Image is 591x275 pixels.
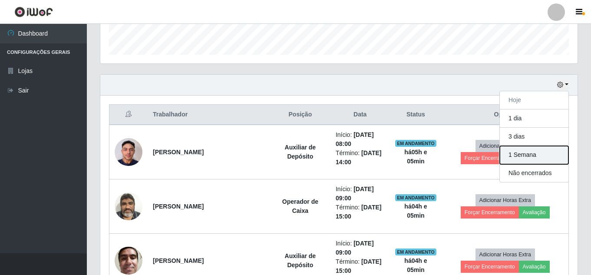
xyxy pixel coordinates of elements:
button: Adicionar Horas Extra [475,194,535,206]
strong: [PERSON_NAME] [153,149,204,156]
span: EM ANDAMENTO [395,194,436,201]
li: Início: [336,239,385,257]
button: 1 dia [500,109,568,128]
th: Opções [442,105,568,125]
strong: [PERSON_NAME] [153,257,204,264]
time: [DATE] 09:00 [336,240,374,256]
th: Posição [270,105,330,125]
strong: Operador de Caixa [282,198,318,214]
button: Avaliação [519,261,550,273]
th: Data [330,105,390,125]
button: Hoje [500,91,568,109]
button: 3 dias [500,128,568,146]
button: Forçar Encerramento [461,206,519,219]
img: CoreUI Logo [14,7,53,17]
strong: Auxiliar de Depósito [285,252,316,268]
button: 1 Semana [500,146,568,164]
strong: há 04 h e 05 min [404,203,427,219]
strong: [PERSON_NAME] [153,203,204,210]
button: Avaliação [519,206,550,219]
li: Início: [336,130,385,149]
button: Não encerrados [500,164,568,182]
strong: Auxiliar de Depósito [285,144,316,160]
th: Status [390,105,442,125]
strong: há 04 h e 05 min [404,257,427,273]
button: Adicionar Horas Extra [475,248,535,261]
li: Início: [336,185,385,203]
button: Adicionar Horas Extra [475,140,535,152]
span: EM ANDAMENTO [395,140,436,147]
li: Término: [336,149,385,167]
button: Forçar Encerramento [461,152,519,164]
button: Forçar Encerramento [461,261,519,273]
time: [DATE] 09:00 [336,186,374,202]
li: Término: [336,203,385,221]
span: EM ANDAMENTO [395,248,436,255]
th: Trabalhador [148,105,270,125]
strong: há 05 h e 05 min [404,149,427,165]
img: 1625107347864.jpeg [115,188,142,225]
img: 1754834692100.jpeg [115,133,142,170]
time: [DATE] 08:00 [336,131,374,147]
